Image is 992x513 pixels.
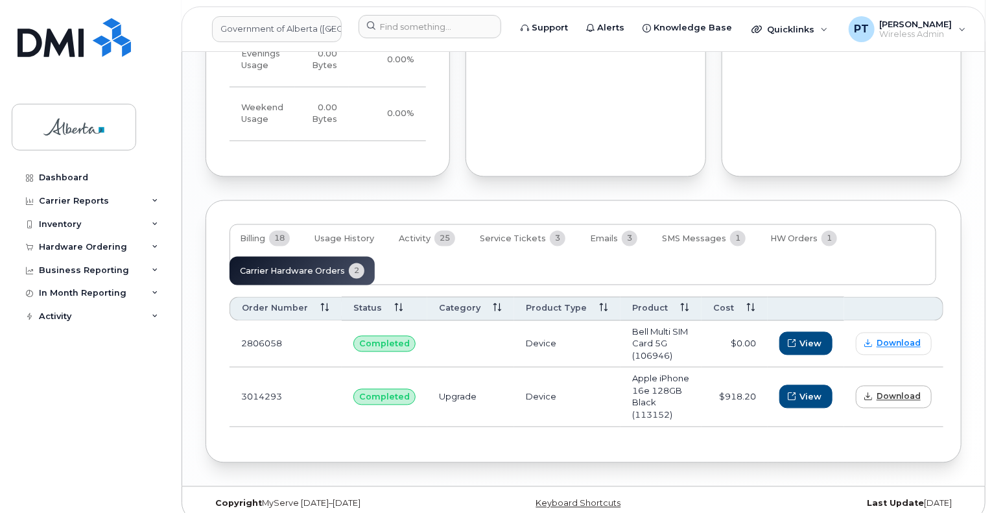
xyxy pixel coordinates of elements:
strong: Last Update [867,499,924,508]
span: Download [877,338,921,350]
span: Completed [359,391,410,403]
span: Activity [399,234,431,245]
span: 1 [821,231,837,246]
div: MyServe [DATE]–[DATE] [206,499,458,509]
span: Completed [359,338,410,350]
a: Alerts [577,15,633,41]
td: 0.00 Bytes [295,88,349,142]
a: Government of Alberta (GOA) [212,16,342,42]
span: Quicklinks [767,24,814,34]
span: Knowledge Base [654,21,732,34]
div: Penny Tse [840,16,975,42]
td: 0.00% [349,88,426,142]
span: Usage History [314,234,374,245]
span: Cost [713,303,734,315]
td: 0.00% [349,33,426,88]
td: 3014293 [230,368,342,427]
div: Quicklinks [742,16,837,42]
a: Support [512,15,577,41]
span: [PERSON_NAME] [880,19,952,29]
a: Keyboard Shortcuts [536,499,620,508]
strong: Copyright [215,499,262,508]
td: Device [514,368,620,427]
span: Support [532,21,568,34]
a: Download [856,333,932,355]
td: Apple iPhone 16e 128GB Black (113152) [620,368,702,427]
span: Product Type [526,303,587,315]
td: $0.00 [702,321,768,368]
td: $918.20 [702,368,768,427]
td: Device [514,321,620,368]
a: Download [856,386,932,409]
span: 1 [730,231,746,246]
td: Bell Multi SIM Card 5G (106946) [620,321,702,368]
span: Alerts [597,21,624,34]
td: 0.00 Bytes [295,33,349,88]
span: HW Orders [770,234,818,245]
tr: Friday from 6:00pm to Monday 8:00am [230,88,426,142]
span: Category [439,303,480,315]
span: 3 [550,231,565,246]
span: Wireless Admin [880,29,952,40]
span: 25 [434,231,455,246]
button: View [779,385,833,409]
span: SMS Messages [662,234,726,245]
span: View [799,338,821,350]
span: Download [877,391,921,403]
td: Evenings Usage [230,33,295,88]
td: Weekend Usage [230,88,295,142]
span: Service Tickets [480,234,546,245]
button: View [779,332,833,355]
td: Upgrade [427,368,514,427]
span: Status [353,303,382,315]
span: View [799,391,821,403]
a: Knowledge Base [633,15,741,41]
tr: Weekdays from 6:00pm to 8:00am [230,33,426,88]
span: PT [854,21,869,37]
span: Order Number [242,303,308,315]
span: 3 [622,231,637,246]
span: 18 [269,231,290,246]
div: [DATE] [709,499,962,509]
td: 2806058 [230,321,342,368]
span: Product [632,303,668,315]
span: Emails [590,234,618,245]
span: Billing [240,234,265,245]
input: Find something... [359,15,501,38]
